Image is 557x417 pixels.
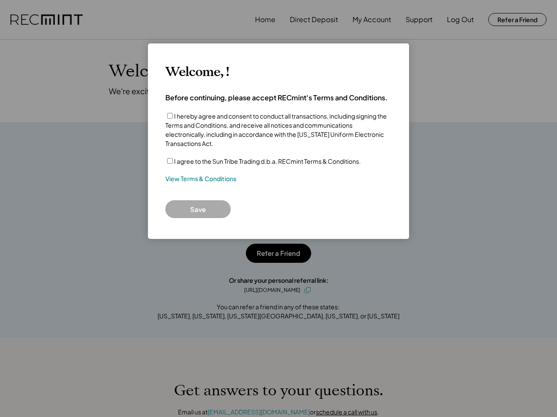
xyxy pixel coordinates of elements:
button: Save [165,200,231,218]
h3: Welcome, ! [165,64,229,80]
label: I agree to the Sun Tribe Trading d.b.a. RECmint Terms & Conditions. [174,157,361,165]
label: I hereby agree and consent to conduct all transactions, including signing the Terms and Condition... [165,112,387,147]
h4: Before continuing, please accept RECmint's Terms and Conditions. [165,93,388,103]
a: View Terms & Conditions [165,175,236,183]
